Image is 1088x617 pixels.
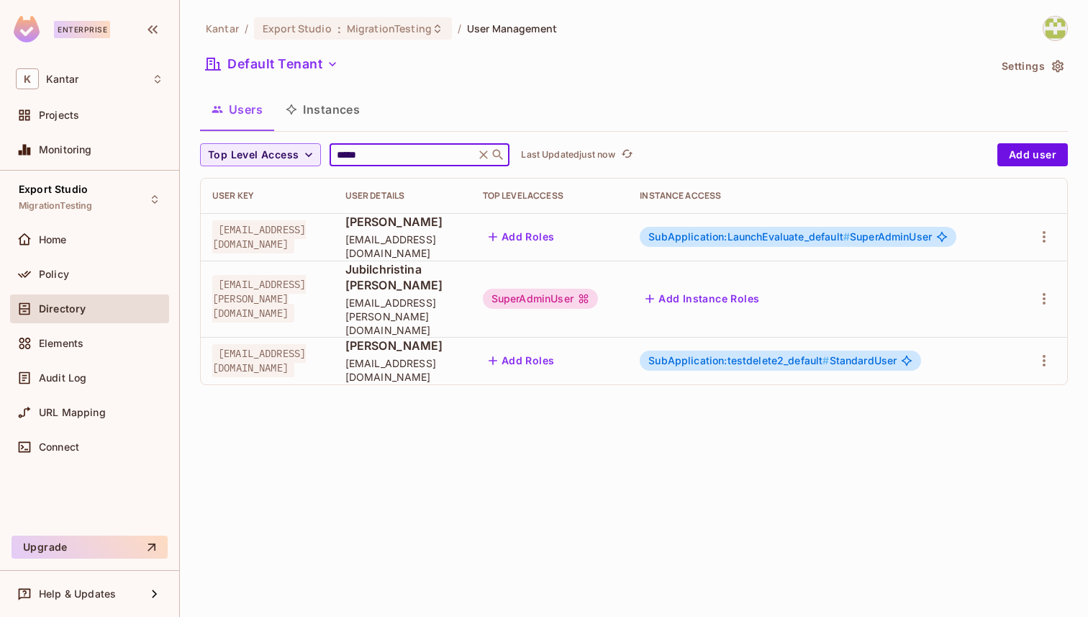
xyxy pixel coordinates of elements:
[39,372,86,384] span: Audit Log
[996,55,1068,78] button: Settings
[263,22,332,35] span: Export Studio
[345,214,460,230] span: [PERSON_NAME]
[483,289,598,309] div: SuperAdminUser
[337,23,342,35] span: :
[345,356,460,384] span: [EMAIL_ADDRESS][DOMAIN_NAME]
[345,296,460,337] span: [EMAIL_ADDRESS][PERSON_NAME][DOMAIN_NAME]
[212,220,306,253] span: [EMAIL_ADDRESS][DOMAIN_NAME]
[640,190,1003,202] div: Instance Access
[521,149,615,161] p: Last Updated just now
[39,441,79,453] span: Connect
[200,53,344,76] button: Default Tenant
[39,109,79,121] span: Projects
[347,22,432,35] span: MigrationTesting
[206,22,239,35] span: the active workspace
[212,190,322,202] div: User Key
[648,355,897,366] span: StandardUser
[39,303,86,315] span: Directory
[39,234,67,246] span: Home
[19,184,88,195] span: Export Studio
[345,233,460,260] span: [EMAIL_ADDRESS][DOMAIN_NAME]
[39,144,92,156] span: Monitoring
[997,143,1068,166] button: Add user
[39,269,69,280] span: Policy
[19,200,92,212] span: MigrationTesting
[648,231,932,243] span: SuperAdminUser
[618,146,635,163] button: refresh
[39,407,106,418] span: URL Mapping
[12,536,168,559] button: Upgrade
[208,146,299,164] span: Top Level Access
[483,190,617,202] div: Top Level Access
[822,354,829,366] span: #
[1043,17,1067,40] img: christo.victoriaw@kantar.com
[46,73,78,85] span: Workspace: Kantar
[648,354,829,366] span: SubApplication:testdelete2_default
[345,338,460,353] span: [PERSON_NAME]
[467,22,557,35] span: User Management
[648,230,850,243] span: SubApplication:LaunchEvaluate_default
[54,21,110,38] div: Enterprise
[39,338,83,349] span: Elements
[843,230,850,243] span: #
[212,275,306,323] span: [EMAIL_ADDRESS][PERSON_NAME][DOMAIN_NAME]
[615,146,635,163] span: Click to refresh data
[345,190,460,202] div: User Details
[640,287,765,310] button: Add Instance Roles
[483,225,561,248] button: Add Roles
[200,91,274,127] button: Users
[16,68,39,89] span: K
[483,349,561,372] button: Add Roles
[212,344,306,377] span: [EMAIL_ADDRESS][DOMAIN_NAME]
[345,261,460,293] span: Jubilchristina [PERSON_NAME]
[39,588,116,600] span: Help & Updates
[274,91,371,127] button: Instances
[458,22,461,35] li: /
[14,16,40,42] img: SReyMgAAAABJRU5ErkJggg==
[621,148,633,162] span: refresh
[245,22,248,35] li: /
[200,143,321,166] button: Top Level Access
